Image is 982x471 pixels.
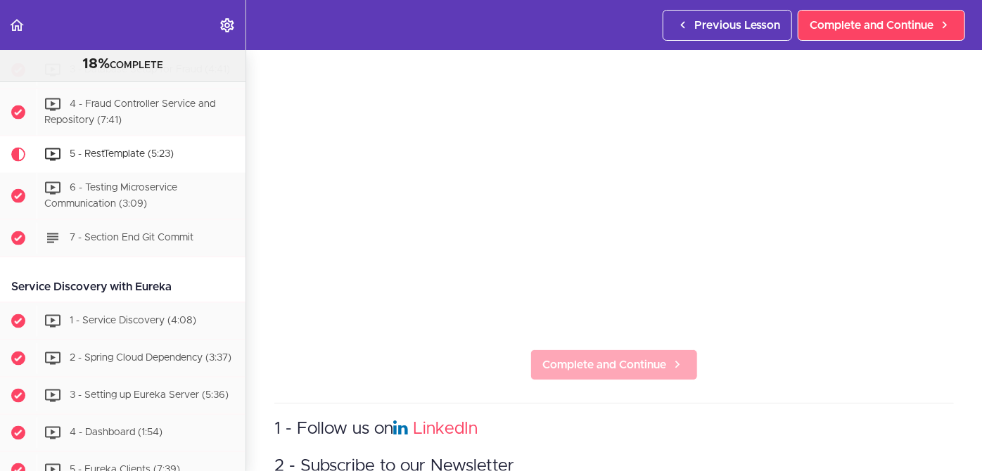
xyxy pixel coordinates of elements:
span: Complete and Continue [810,17,933,34]
span: 5 - RestTemplate (5:23) [70,149,174,159]
svg: Back to course curriculum [8,17,25,34]
span: 18% [82,57,110,71]
span: 1 - Service Discovery (4:08) [70,316,196,325]
span: Previous Lesson [694,17,780,34]
a: Complete and Continue [530,349,698,380]
div: COMPLETE [18,56,228,74]
span: 6 - Testing Microservice Communication (3:09) [44,183,177,209]
span: 4 - Fraud Controller Service and Repository (7:41) [44,100,215,126]
a: Previous Lesson [663,10,792,41]
span: 7 - Section End Git Commit [70,233,193,243]
span: 2 - Spring Cloud Dependency (3:37) [70,353,231,363]
a: Complete and Continue [798,10,965,41]
span: 3 - Setting up Eureka Server (5:36) [70,390,229,400]
span: 4 - Dashboard (1:54) [70,427,162,437]
span: Complete and Continue [542,356,666,373]
svg: Settings Menu [219,17,236,34]
a: LinkedIn [413,420,478,437]
h3: 1 - Follow us on [274,418,954,441]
